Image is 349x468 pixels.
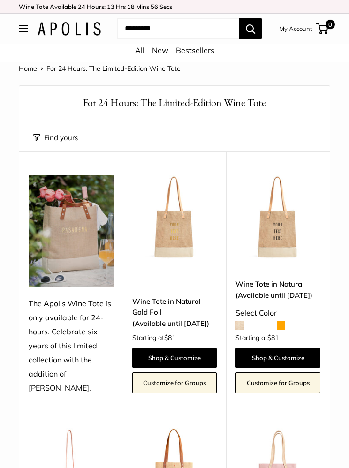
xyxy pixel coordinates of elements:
[159,3,172,10] span: Secs
[29,175,114,288] img: The Apolis Wine Tote is only available for 24-hours. Celebrate six years of this limited collecti...
[235,175,320,260] img: Wine Tote in Natural
[235,334,279,341] span: Starting at
[107,3,114,10] span: 13
[135,45,144,55] a: All
[235,279,320,301] a: Wine Tote in Natural(Available until [DATE])
[239,18,262,39] button: Search
[132,372,217,393] a: Customize for Groups
[33,95,316,110] h1: For 24 Hours: The Limited-Edition Wine Tote
[132,334,175,341] span: Starting at
[151,3,158,10] span: 56
[19,25,28,32] button: Open menu
[132,296,217,329] a: Wine Tote in Natural Gold Foil(Available until [DATE])
[176,45,214,55] a: Bestsellers
[38,22,101,36] img: Apolis
[235,175,320,260] a: Wine Tote in NaturalWine Tote in Natural
[19,62,181,75] nav: Breadcrumb
[29,297,114,395] div: The Apolis Wine Tote is only available for 24-hours. Celebrate six years of this limited collecti...
[235,306,320,320] div: Select Color
[164,333,175,342] span: $81
[132,175,217,260] a: Wine Tote in Natural Gold Foildescription_Inner compartments perfect for wine bottles, yoga mats,...
[127,3,135,10] span: 18
[19,64,37,73] a: Home
[326,20,335,29] span: 0
[279,23,312,34] a: My Account
[235,372,320,393] a: Customize for Groups
[116,3,126,10] span: Hrs
[152,45,168,55] a: New
[136,3,149,10] span: Mins
[117,18,239,39] input: Search...
[235,348,320,368] a: Shop & Customize
[132,348,217,368] a: Shop & Customize
[46,64,181,73] span: For 24 Hours: The Limited-Edition Wine Tote
[132,175,217,260] img: Wine Tote in Natural Gold Foil
[317,23,328,34] a: 0
[33,131,78,144] button: Filter collection
[267,333,279,342] span: $81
